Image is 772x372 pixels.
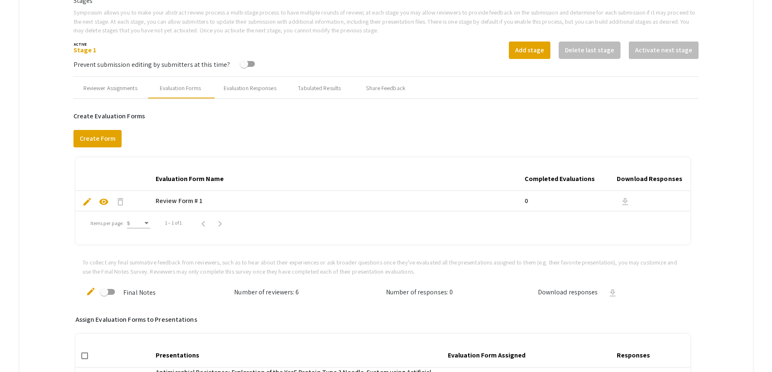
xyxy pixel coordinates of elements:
[538,287,598,297] span: Download responses
[127,220,150,226] mat-select: Items per page:
[617,350,657,360] div: Responses
[73,46,97,54] a: Stage 1
[617,193,633,209] button: download
[234,288,299,296] span: Number of reviewers: 6
[156,350,207,360] div: Presentations
[86,286,96,296] span: edit
[83,84,137,93] div: Reviewer Assignments
[212,215,228,231] button: Next page
[525,174,602,184] div: Completed Evaluations
[156,174,224,184] div: Evaluation Form Name
[115,197,125,207] span: delete
[366,84,405,93] div: Share Feedback
[6,335,35,366] iframe: Chat
[448,350,525,360] div: Evaluation Form Assigned
[156,350,199,360] div: Presentations
[629,42,699,59] button: Activate next stage
[73,60,230,69] span: Prevent submission editing by submitters at this time?
[82,197,92,207] span: edit
[123,288,156,297] span: Final Notes
[99,197,109,207] span: visibility
[127,220,130,226] span: 5
[73,8,699,35] p: Symposium allows you to make your abstract review process a multi-stage process to have multiple ...
[95,193,112,209] button: visibility
[604,284,621,301] button: download
[195,215,212,231] button: Previous page
[386,288,453,296] span: Number of responses: 0
[613,167,690,191] mat-header-cell: Download Responses
[90,220,124,227] div: Items per page:
[156,174,231,184] div: Evaluation Form Name
[521,191,613,211] mat-cell: 0
[79,193,95,209] button: edit
[617,350,650,360] div: Responses
[73,130,122,147] button: Create Form
[608,288,618,298] span: download
[152,191,521,211] mat-cell: Review Form # 1
[165,219,182,227] div: 1 – 1 of 1
[112,193,129,209] button: delete
[525,174,595,184] div: Completed Evaluations
[83,258,684,276] p: To collect any final summative feedback from reviewers, such as to hear about their experiences o...
[298,84,341,93] div: Tabulated Results
[76,316,691,323] h6: Assign Evaluation Forms to Presentations
[160,84,201,93] div: Evaluation Forms
[509,42,550,59] button: Add stage
[559,42,621,59] button: Delete last stage
[620,197,630,207] span: download
[83,282,99,299] button: edit
[448,350,533,360] div: Evaluation Form Assigned
[224,84,276,93] div: Evaluation Responses
[73,112,699,120] h6: Create Evaluation Forms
